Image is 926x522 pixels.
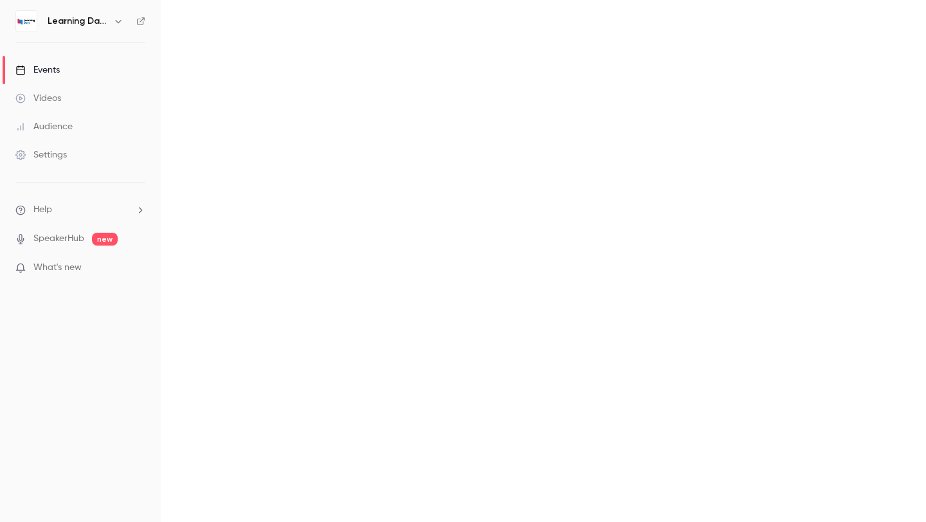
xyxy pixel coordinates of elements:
span: new [92,233,118,246]
h6: Learning Days [48,15,108,28]
li: help-dropdown-opener [15,203,145,217]
div: Audience [15,120,73,133]
div: Settings [15,148,67,161]
div: Videos [15,92,61,105]
img: Learning Days [16,11,37,32]
div: Events [15,64,60,76]
a: SpeakerHub [33,232,84,246]
span: What's new [33,261,82,274]
span: Help [33,203,52,217]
